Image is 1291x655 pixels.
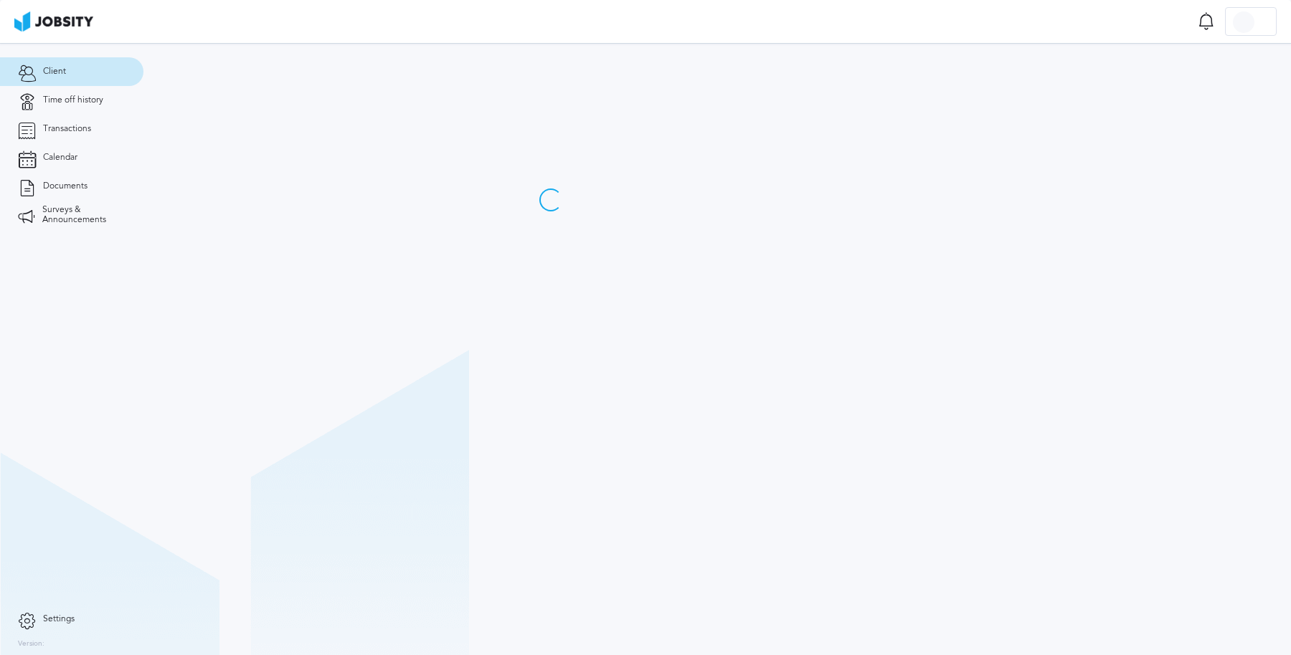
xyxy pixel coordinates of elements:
[43,614,75,624] span: Settings
[43,67,66,77] span: Client
[43,124,91,134] span: Transactions
[43,181,88,191] span: Documents
[18,640,44,649] label: Version:
[42,205,126,225] span: Surveys & Announcements
[14,11,93,32] img: ab4bad089aa723f57921c736e9817d99.png
[43,95,103,105] span: Time off history
[43,153,77,163] span: Calendar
